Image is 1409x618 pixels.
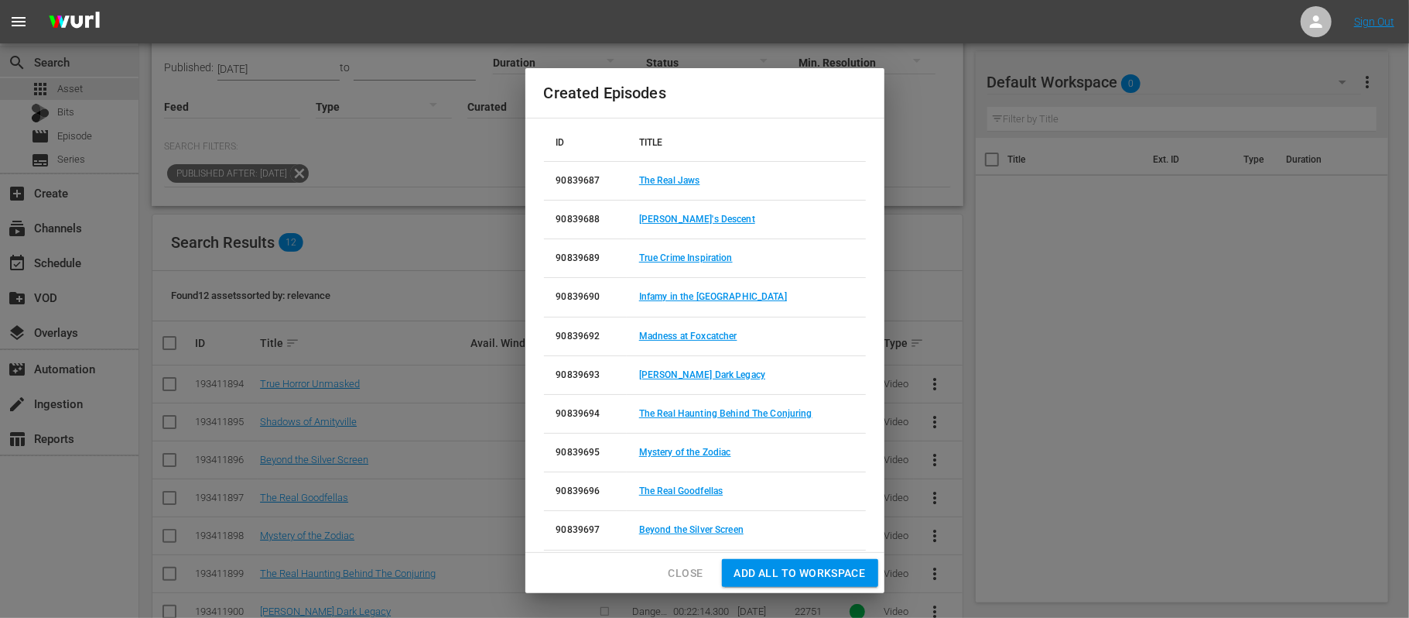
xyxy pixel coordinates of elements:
[639,524,744,535] a: Beyond the Silver Screen
[639,369,765,380] a: [PERSON_NAME] Dark Legacy
[639,447,731,458] a: Mystery of the Zodiac
[544,81,866,105] h2: Created Episodes
[544,201,627,239] td: 90839688
[544,394,627,433] td: 90839694
[627,125,866,162] th: TITLE
[544,317,627,355] td: 90839692
[656,559,716,588] button: Close
[544,434,627,472] td: 90839695
[639,214,755,225] a: [PERSON_NAME]'s Descent
[544,355,627,394] td: 90839693
[734,564,866,583] span: Add all to Workspace
[544,239,627,278] td: 90839689
[9,12,28,31] span: menu
[1354,15,1394,28] a: Sign Out
[37,4,111,40] img: ans4CAIJ8jUAAAAAAAAAAAAAAAAAAAAAAAAgQb4GAAAAAAAAAAAAAAAAAAAAAAAAJMjXAAAAAAAAAAAAAAAAAAAAAAAAgAT5G...
[544,125,627,162] th: ID
[639,331,737,342] a: Madness at Foxcatcher
[544,550,627,589] td: 90839698
[544,162,627,201] td: 90839687
[544,278,627,317] td: 90839690
[639,252,733,263] a: True Crime Inspiration
[669,564,703,583] span: Close
[639,175,700,186] a: The Real Jaws
[639,408,812,419] a: The Real Haunting Behind The Conjuring
[544,472,627,511] td: 90839696
[722,559,878,588] button: Add all to Workspace
[639,486,723,496] a: The Real Goodfellas
[639,291,787,302] a: Infamy in the [GEOGRAPHIC_DATA]
[544,511,627,550] td: 90839697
